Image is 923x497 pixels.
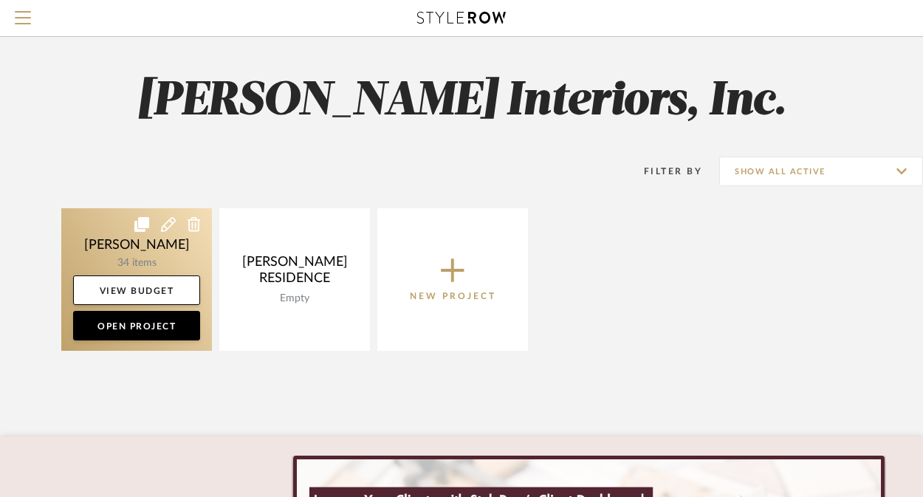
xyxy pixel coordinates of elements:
button: New Project [377,208,528,351]
a: View Budget [73,275,200,305]
div: Filter By [625,164,702,179]
div: [PERSON_NAME] RESIDENCE [231,254,358,292]
p: New Project [410,289,496,304]
a: Open Project [73,311,200,340]
div: Empty [231,292,358,305]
